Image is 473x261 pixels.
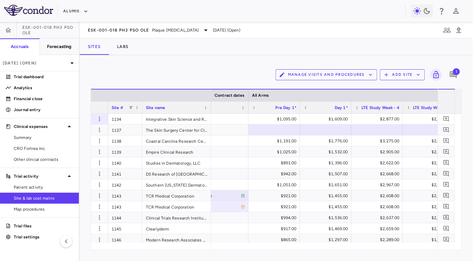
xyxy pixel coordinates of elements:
[358,146,400,157] div: $2,905.00
[306,190,348,201] div: $1,455.00
[213,27,241,33] span: [DATE] (Open)
[14,173,65,179] p: Trial activity
[142,157,211,168] div: Studies in Dermatology, LLC
[14,74,73,80] p: Trial dashboard
[255,234,297,245] div: $865.00
[255,223,297,234] div: $917.00
[409,223,451,234] div: $2,180.00
[142,190,211,201] div: TCR Medical Corporation
[409,234,451,245] div: $1,842.00
[443,138,450,144] svg: Add comment
[306,179,348,190] div: $1,651.00
[358,168,400,179] div: $2,668.00
[4,5,53,16] img: logo-full-SnFGN8VE.png
[442,125,451,134] button: Add comment
[442,224,451,233] button: Add comment
[428,69,442,81] span: Lock grid
[409,114,451,124] div: $2,398.00
[14,184,73,190] span: Patient activity
[335,105,348,110] span: Day 1*
[358,114,400,124] div: $2,877.00
[409,201,451,212] div: $2,080.00
[255,179,297,190] div: $1,051.00
[409,168,451,179] div: $2,189.00
[442,213,451,222] button: Add comment
[14,206,73,212] span: Map procedures
[409,146,451,157] div: $2,412.00
[276,105,297,110] span: Pre Day 1*
[361,105,400,110] span: LTE Study Week - 4
[108,124,142,135] div: 1137
[358,223,400,234] div: $2,659.00
[108,135,142,146] div: 1138
[14,96,73,102] p: Financial close
[22,25,79,36] span: ESK-001-018 Ph3 PsO OLE
[306,212,348,223] div: $1,536.00
[142,234,211,245] div: Modern Research Associates PLLC
[306,146,348,157] div: $1,532.00
[443,116,450,122] svg: Add comment
[442,180,451,189] button: Add comment
[306,114,348,124] div: $1,609.00
[14,195,73,201] span: Site & lab cost matrix
[63,6,88,17] button: Alumis
[443,192,450,199] svg: Add comment
[183,202,245,212] span: There are either missing or overlapping dates to this site contract.
[190,201,241,212] div: [DATE]
[306,201,348,212] div: $1,455.00
[108,114,142,124] div: 1134
[183,191,245,201] span: This is the current site contract.
[255,168,297,179] div: $942.00
[358,212,400,223] div: $2,637.00
[442,136,451,145] button: Add comment
[358,190,400,201] div: $2,608.00
[276,69,377,80] button: Manage Visits and Procedures
[358,179,400,190] div: $2,967.00
[80,38,109,55] button: Sites
[3,60,68,66] p: [DATE] (Open)
[358,234,400,245] div: $2,289.00
[252,93,269,98] span: All Arms
[108,201,142,212] div: 1143
[442,114,451,123] button: Add comment
[448,69,459,81] button: Add comment
[142,124,211,135] div: The Skin Surgery Center for Clinical Research
[142,135,211,146] div: Coastal Carolina Research Center CCRC [GEOGRAPHIC_DATA]
[358,135,400,146] div: $3,275.00
[14,223,73,229] p: Trial files
[449,71,458,79] svg: Add comment
[142,201,211,212] div: TCR Medical Corporation
[453,68,460,75] span: 1
[409,212,451,223] div: $2,162.00
[443,236,450,243] svg: Add comment
[442,169,451,178] button: Add comment
[409,135,451,146] div: $2,735.00
[108,190,142,201] div: 1143
[108,223,142,234] div: 1145
[14,134,73,141] span: Summary
[47,44,72,50] h6: Forecasting
[443,214,450,221] svg: Add comment
[108,157,142,168] div: 1140
[380,69,425,80] button: Add Site
[14,156,73,163] span: Other clinical contracts
[14,107,73,113] p: Journal entry
[142,146,211,157] div: Empire Clinical Research
[306,157,348,168] div: $1,396.00
[442,235,451,244] button: Add comment
[413,105,451,110] span: LTE Study Week - 8
[255,190,297,201] div: $921.00
[443,170,450,177] svg: Add comment
[442,158,451,167] button: Add comment
[142,212,211,223] div: Clinical Trials Research Institute
[358,201,400,212] div: $2,608.00
[442,147,451,156] button: Add comment
[190,190,241,201] div: Select date
[255,212,297,223] div: $994.00
[215,93,244,98] span: Contract dates
[112,105,123,110] span: Site #
[442,191,451,200] button: Add comment
[409,179,451,190] div: $2,353.00
[358,157,400,168] div: $2,622.00
[443,159,450,166] svg: Add comment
